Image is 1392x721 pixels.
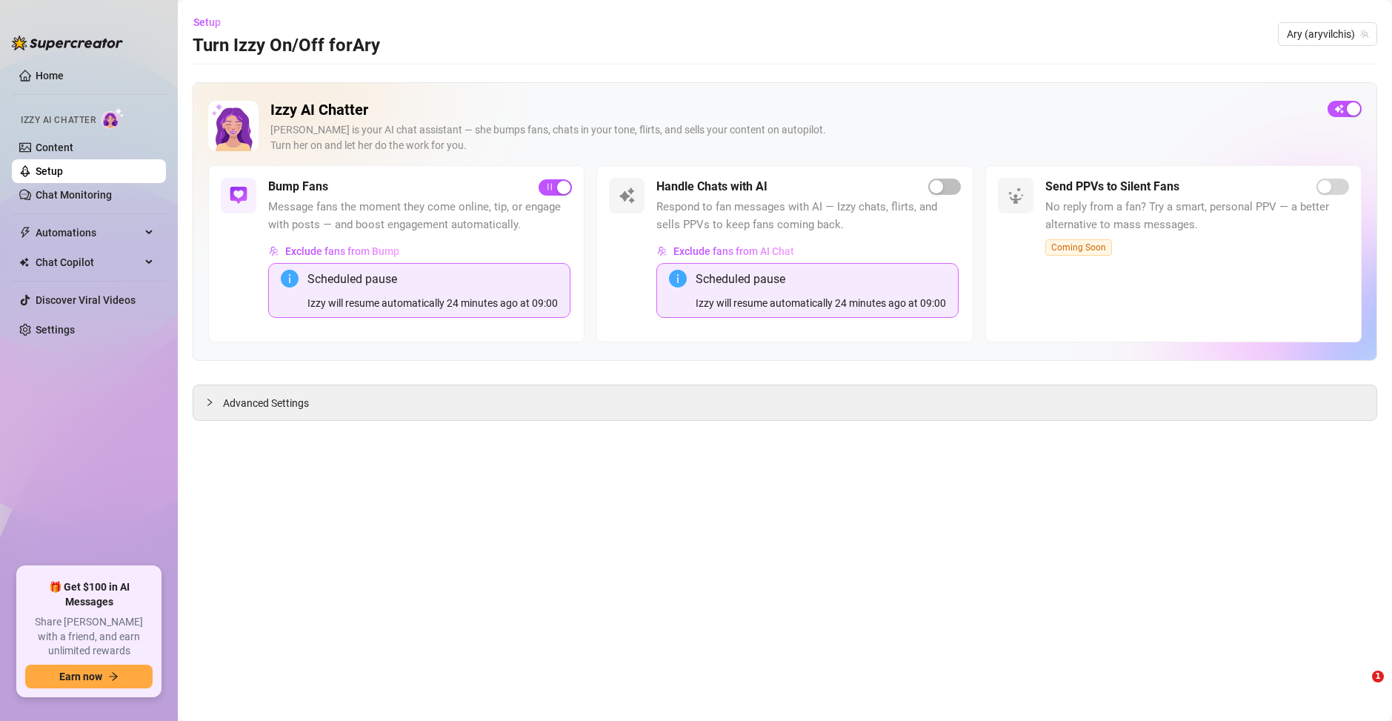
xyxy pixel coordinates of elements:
[36,250,141,274] span: Chat Copilot
[19,227,31,239] span: thunderbolt
[270,122,1316,153] div: [PERSON_NAME] is your AI chat assistant — she bumps fans, chats in your tone, flirts, and sells y...
[21,113,96,127] span: Izzy AI Chatter
[36,189,112,201] a: Chat Monitoring
[673,245,794,257] span: Exclude fans from AI Chat
[307,270,558,288] div: Scheduled pause
[36,324,75,336] a: Settings
[36,221,141,245] span: Automations
[36,165,63,177] a: Setup
[25,615,153,659] span: Share [PERSON_NAME] with a friend, and earn unlimited rewards
[281,270,299,288] span: info-circle
[268,199,572,233] span: Message fans the moment they come online, tip, or engage with posts — and boost engagement automa...
[36,70,64,82] a: Home
[25,665,153,688] button: Earn nowarrow-right
[108,671,119,682] span: arrow-right
[1045,178,1179,196] h5: Send PPVs to Silent Fans
[1342,671,1377,706] iframe: Intercom live chat
[19,257,29,268] img: Chat Copilot
[285,245,399,257] span: Exclude fans from Bump
[269,246,279,256] img: svg%3e
[193,34,380,58] h3: Turn Izzy On/Off for Ary
[307,295,558,311] div: Izzy will resume automatically 24 minutes ago at 09:00
[208,101,259,151] img: Izzy AI Chatter
[656,199,960,233] span: Respond to fan messages with AI — Izzy chats, flirts, and sells PPVs to keep fans coming back.
[205,398,214,407] span: collapsed
[1287,23,1368,45] span: Ary (aryvilchis)
[193,10,233,34] button: Setup
[193,16,221,28] span: Setup
[669,270,687,288] span: info-circle
[268,239,400,263] button: Exclude fans from Bump
[36,294,136,306] a: Discover Viral Videos
[101,107,124,129] img: AI Chatter
[25,580,153,609] span: 🎁 Get $100 in AI Messages
[1360,30,1369,39] span: team
[1045,199,1349,233] span: No reply from a fan? Try a smart, personal PPV — a better alternative to mass messages.
[657,246,667,256] img: svg%3e
[656,178,767,196] h5: Handle Chats with AI
[223,395,309,411] span: Advanced Settings
[1372,671,1384,682] span: 1
[1007,187,1025,205] img: svg%3e
[205,394,223,411] div: collapsed
[1045,239,1112,256] span: Coming Soon
[656,239,795,263] button: Exclude fans from AI Chat
[12,36,123,50] img: logo-BBDzfeDw.svg
[696,295,946,311] div: Izzy will resume automatically 24 minutes ago at 09:00
[36,142,73,153] a: Content
[618,187,636,205] img: svg%3e
[230,187,247,205] img: svg%3e
[268,178,328,196] h5: Bump Fans
[270,101,1316,119] h2: Izzy AI Chatter
[696,270,946,288] div: Scheduled pause
[59,671,102,682] span: Earn now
